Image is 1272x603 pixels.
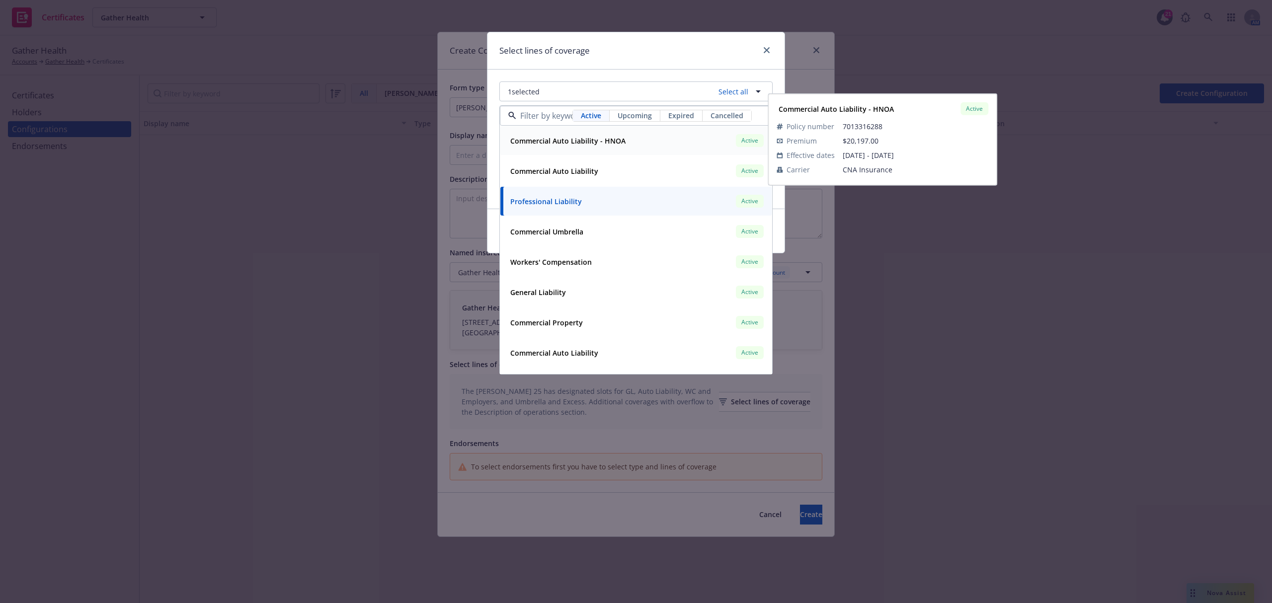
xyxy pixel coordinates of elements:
[761,44,773,56] a: close
[510,257,592,267] strong: Workers' Compensation
[510,136,626,146] strong: Commercial Auto Liability - HNOA
[510,348,598,358] strong: Commercial Auto Liability
[787,150,835,160] span: Effective dates
[581,110,601,121] span: Active
[740,197,760,206] span: Active
[740,348,760,357] span: Active
[843,136,878,146] span: $20,197.00
[740,288,760,297] span: Active
[843,164,988,175] span: CNA Insurance
[843,150,988,160] span: [DATE] - [DATE]
[711,110,743,121] span: Cancelled
[499,44,590,57] h1: Select lines of coverage
[787,121,834,132] span: Policy number
[787,164,810,175] span: Carrier
[715,86,748,97] a: Select all
[740,166,760,175] span: Active
[618,110,652,121] span: Upcoming
[510,166,598,176] strong: Commercial Auto Liability
[787,136,817,146] span: Premium
[668,110,694,121] span: Expired
[740,318,760,327] span: Active
[510,197,582,206] strong: Professional Liability
[843,121,988,132] span: 7013316288
[510,288,566,297] strong: General Liability
[740,227,760,236] span: Active
[779,104,894,113] strong: Commercial Auto Liability - HNOA
[740,136,760,145] span: Active
[508,86,540,97] span: 1 selected
[964,104,984,113] span: Active
[510,318,583,327] strong: Commercial Property
[510,227,583,236] strong: Commercial Umbrella
[740,257,760,266] span: Active
[499,81,773,101] button: 1selectedSelect all
[516,110,572,122] input: Filter by keyword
